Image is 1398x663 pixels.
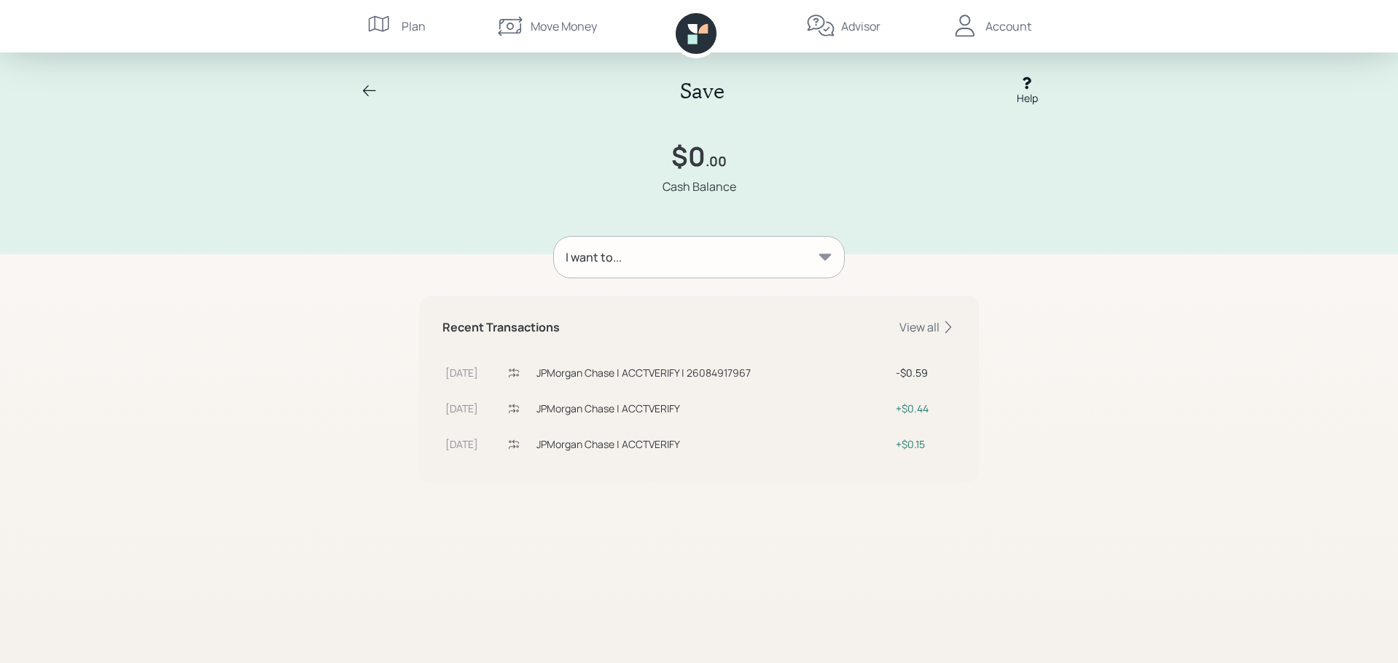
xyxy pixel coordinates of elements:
div: Move Money [531,17,597,35]
div: I want to... [566,248,622,266]
div: JPMorgan Chase | ACCTVERIFY | 26084917967 [536,365,889,380]
div: Help [1017,90,1038,106]
div: View all [899,319,956,335]
div: Account [985,17,1031,35]
div: $0.59 [896,365,953,380]
div: [DATE] [445,365,502,380]
div: $0.44 [896,401,953,416]
div: $0.15 [896,436,953,452]
div: [DATE] [445,401,502,416]
h5: Recent Transactions [442,321,560,334]
div: JPMorgan Chase | ACCTVERIFY [536,436,889,452]
div: Advisor [841,17,880,35]
h4: .00 [706,154,727,170]
h2: Save [680,79,725,103]
h1: $0 [671,141,706,172]
div: Plan [402,17,426,35]
div: Cash Balance [663,178,736,195]
div: JPMorgan Chase | ACCTVERIFY [536,401,889,416]
div: [DATE] [445,436,502,452]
